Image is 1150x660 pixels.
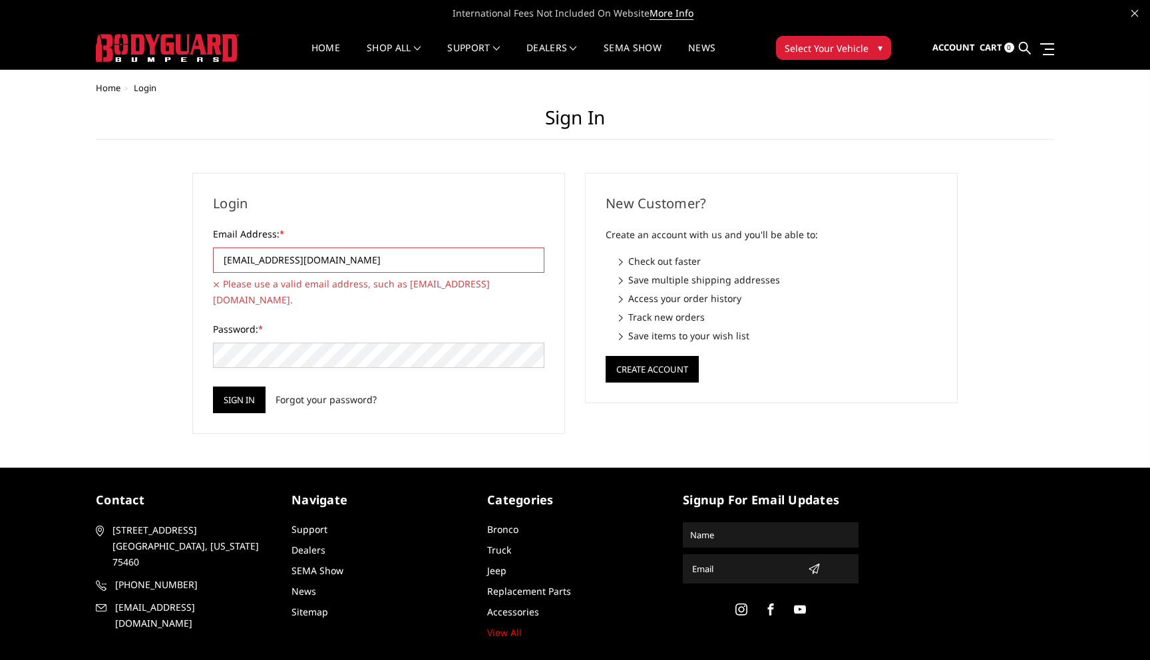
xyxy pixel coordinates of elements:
[980,41,1002,53] span: Cart
[526,43,577,69] a: Dealers
[311,43,340,69] a: Home
[291,605,328,618] a: Sitemap
[213,194,544,214] h2: Login
[96,577,272,593] a: [PHONE_NUMBER]
[96,82,120,94] a: Home
[878,41,882,55] span: ▾
[291,523,327,536] a: Support
[980,30,1014,66] a: Cart 0
[619,291,937,305] li: Access your order history
[96,491,272,509] h5: contact
[291,564,343,577] a: SEMA Show
[487,605,539,618] a: Accessories
[619,254,937,268] li: Check out faster
[606,194,937,214] h2: New Customer?
[447,43,500,69] a: Support
[213,227,544,241] label: Email Address:
[115,599,270,631] span: [EMAIL_ADDRESS][DOMAIN_NAME]
[96,34,239,62] img: BODYGUARD BUMPERS
[1004,43,1014,53] span: 0
[487,585,571,597] a: Replacement Parts
[115,577,270,593] span: [PHONE_NUMBER]
[112,522,267,570] span: [STREET_ADDRESS] [GEOGRAPHIC_DATA], [US_STATE] 75460
[619,310,937,324] li: Track new orders
[291,585,316,597] a: News
[685,524,857,546] input: Name
[367,43,421,69] a: shop all
[932,41,975,53] span: Account
[1083,596,1150,660] iframe: Chat Widget
[687,558,803,579] input: Email
[487,491,663,509] h5: Categories
[688,43,715,69] a: News
[213,276,544,308] span: Please use a valid email address, such as [EMAIL_ADDRESS][DOMAIN_NAME].
[276,393,377,407] a: Forgot your password?
[606,227,937,243] p: Create an account with us and you'll be able to:
[606,361,699,374] a: Create Account
[291,491,467,509] h5: Navigate
[487,626,522,639] a: View All
[606,356,699,383] button: Create Account
[932,30,975,66] a: Account
[487,523,518,536] a: Bronco
[213,387,266,413] input: Sign in
[96,106,1054,140] h1: Sign in
[619,273,937,287] li: Save multiple shipping addresses
[96,599,272,631] a: [EMAIL_ADDRESS][DOMAIN_NAME]
[619,329,937,343] li: Save items to your wish list
[785,41,868,55] span: Select Your Vehicle
[604,43,662,69] a: SEMA Show
[134,82,156,94] span: Login
[776,36,891,60] button: Select Your Vehicle
[487,544,511,556] a: Truck
[213,322,544,336] label: Password:
[487,564,506,577] a: Jeep
[683,491,859,509] h5: signup for email updates
[650,7,693,20] a: More Info
[291,544,325,556] a: Dealers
